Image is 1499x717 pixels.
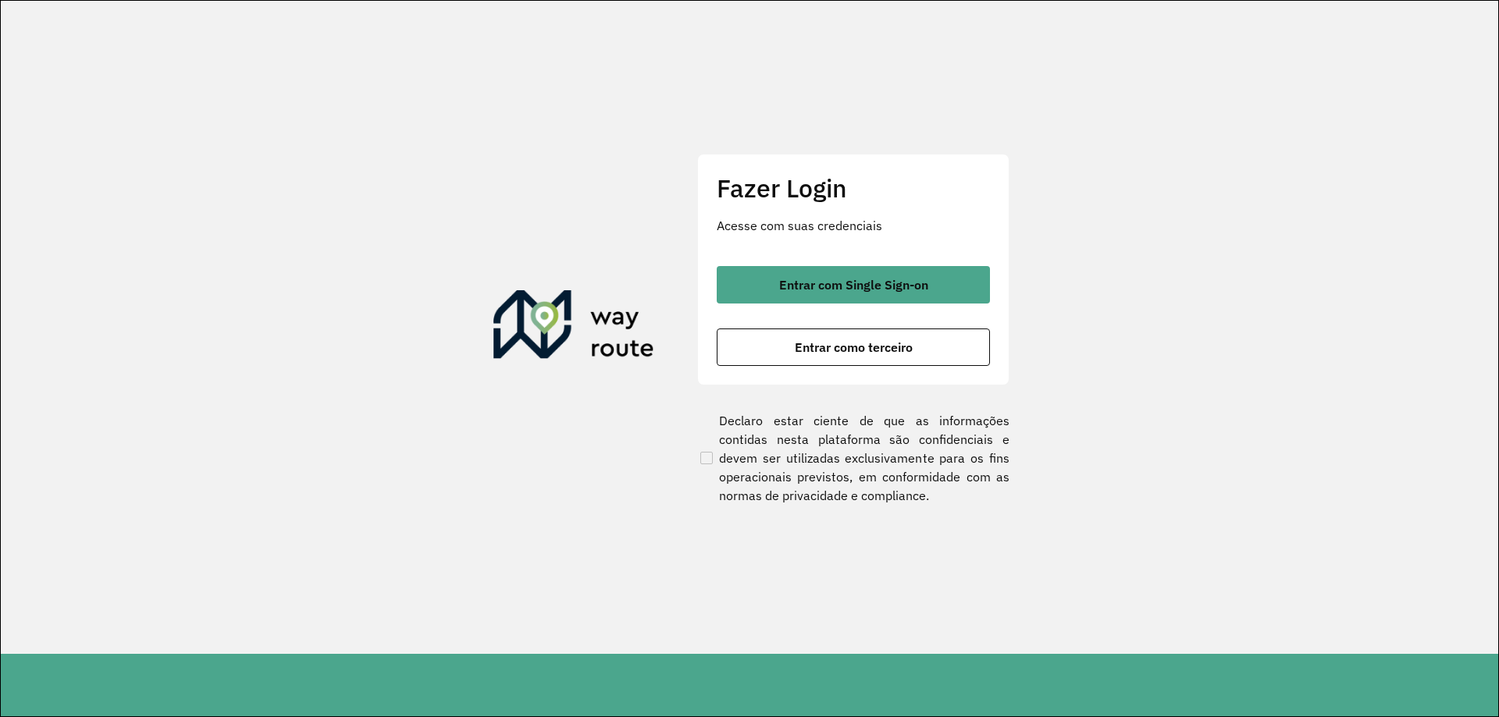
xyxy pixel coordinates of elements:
span: Entrar com Single Sign-on [779,279,928,291]
button: button [717,266,990,303]
label: Declaro estar ciente de que as informações contidas nesta plataforma são confidenciais e devem se... [697,411,1009,505]
img: Roteirizador AmbevTech [493,290,654,365]
button: button [717,328,990,366]
span: Entrar como terceiro [795,341,913,353]
p: Acesse com suas credenciais [717,216,990,235]
h2: Fazer Login [717,173,990,203]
